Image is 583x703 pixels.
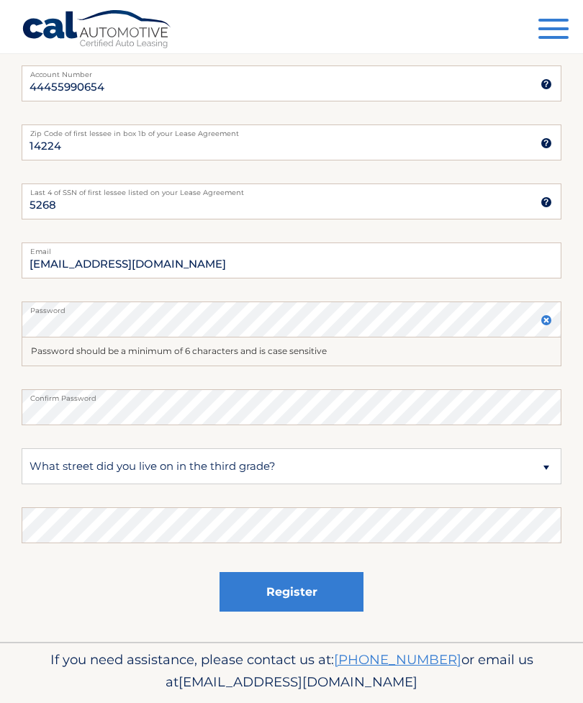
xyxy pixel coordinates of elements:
[22,301,561,313] label: Password
[22,65,561,101] input: Account Number
[541,78,552,90] img: tooltip.svg
[22,242,561,254] label: Email
[22,183,561,195] label: Last 4 of SSN of first lessee listed on your Lease Agreement
[22,337,561,366] div: Password should be a minimum of 6 characters and is case sensitive
[178,673,417,690] span: [EMAIL_ADDRESS][DOMAIN_NAME]
[22,183,561,219] input: SSN or EIN (last 4 digits only)
[334,651,461,668] a: [PHONE_NUMBER]
[22,124,561,160] input: Zip Code
[22,648,561,694] p: If you need assistance, please contact us at: or email us at
[541,137,552,149] img: tooltip.svg
[538,19,569,42] button: Menu
[22,389,561,401] label: Confirm Password
[22,242,561,278] input: Email
[22,65,561,77] label: Account Number
[541,314,552,326] img: close.svg
[22,9,173,51] a: Cal Automotive
[22,124,561,136] label: Zip Code of first lessee in box 1b of your Lease Agreement
[541,196,552,208] img: tooltip.svg
[220,572,363,612] button: Register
